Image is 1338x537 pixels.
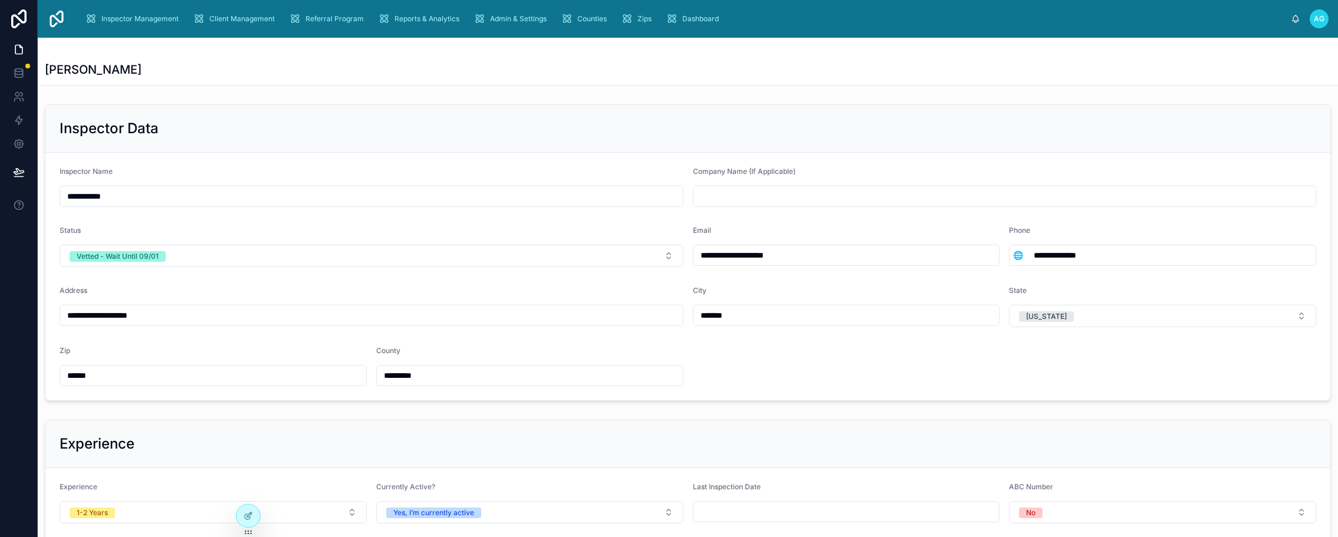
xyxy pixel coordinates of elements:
div: [US_STATE] [1026,311,1067,322]
span: City [693,286,706,295]
a: Zips [617,8,660,29]
span: State [1009,286,1027,295]
div: Yes, I’m currently active [393,508,474,518]
span: Zip [60,346,70,355]
a: Referral Program [285,8,372,29]
span: Status [60,226,81,235]
span: Currently Active? [376,482,435,491]
span: Company Name (If Applicable) [693,167,795,176]
span: Experience [60,482,97,491]
span: 🌐 [1013,249,1023,261]
a: Counties [557,8,615,29]
h2: Inspector Data [60,119,159,138]
span: Inspector Name [60,167,113,176]
a: Inspector Management [81,8,187,29]
button: Select Button [1010,245,1027,266]
button: Select Button [1009,501,1316,523]
span: Zips [637,14,652,24]
span: ABC Number [1009,482,1053,491]
span: Dashboard [682,14,719,24]
span: Counties [577,14,607,24]
span: AG [1314,14,1324,24]
span: Client Management [209,14,275,24]
a: Reports & Analytics [374,8,468,29]
span: Reports & Analytics [395,14,459,24]
span: Last Inspection Date [693,482,761,491]
span: Address [60,286,87,295]
span: Referral Program [305,14,364,24]
h1: [PERSON_NAME] [45,61,142,78]
a: Dashboard [662,8,727,29]
button: Select Button [60,245,683,267]
button: Select Button [376,501,683,523]
span: Email [693,226,711,235]
h2: Experience [60,434,134,453]
a: Client Management [189,8,283,29]
button: Select Button [1009,305,1316,327]
div: scrollable content [75,6,1291,32]
a: Admin & Settings [470,8,555,29]
img: App logo [47,9,66,28]
div: No [1026,508,1035,518]
span: Phone [1009,226,1030,235]
div: 1-2 Years [77,508,108,518]
button: Select Button [60,501,367,523]
span: County [376,346,400,355]
span: Inspector Management [101,14,179,24]
div: Vetted - Wait Until 09/01 [77,251,159,262]
span: Admin & Settings [490,14,547,24]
